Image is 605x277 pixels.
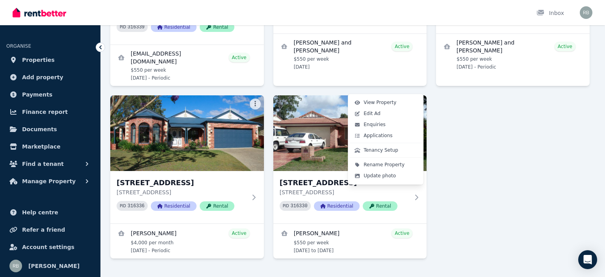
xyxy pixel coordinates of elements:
[364,99,396,106] span: View Property
[364,162,405,168] span: Rename Property
[364,173,396,179] span: Update photo
[364,147,398,153] span: Tenancy Setup
[364,110,380,117] span: Edit Ad
[364,132,392,139] span: Applications
[348,94,423,184] div: More options
[364,121,386,128] span: Enquiries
